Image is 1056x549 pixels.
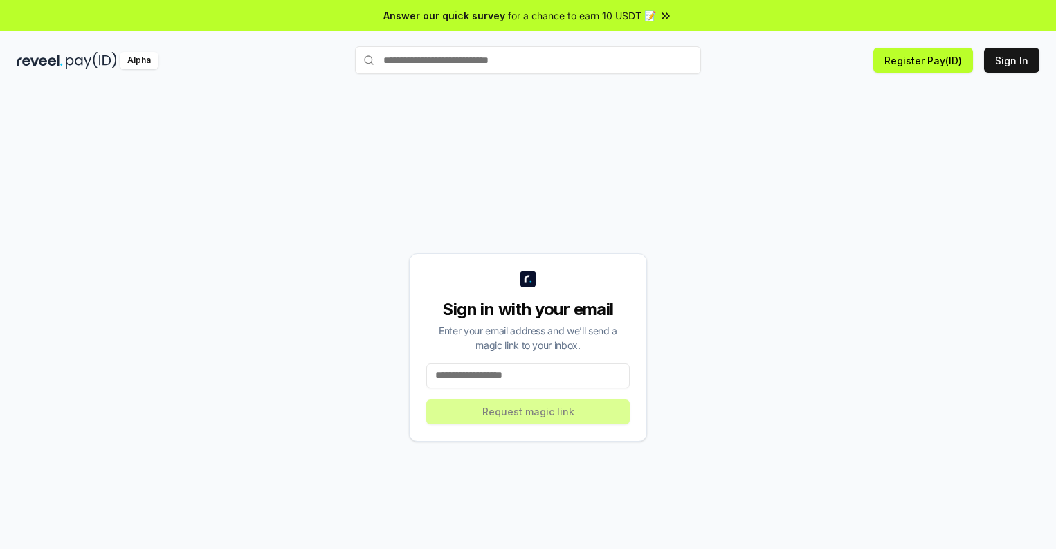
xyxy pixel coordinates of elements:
button: Register Pay(ID) [873,48,973,73]
img: reveel_dark [17,52,63,69]
img: logo_small [520,271,536,287]
div: Sign in with your email [426,298,630,321]
div: Enter your email address and we’ll send a magic link to your inbox. [426,323,630,352]
div: Alpha [120,52,158,69]
span: for a chance to earn 10 USDT 📝 [508,8,656,23]
span: Answer our quick survey [383,8,505,23]
button: Sign In [984,48,1039,73]
img: pay_id [66,52,117,69]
